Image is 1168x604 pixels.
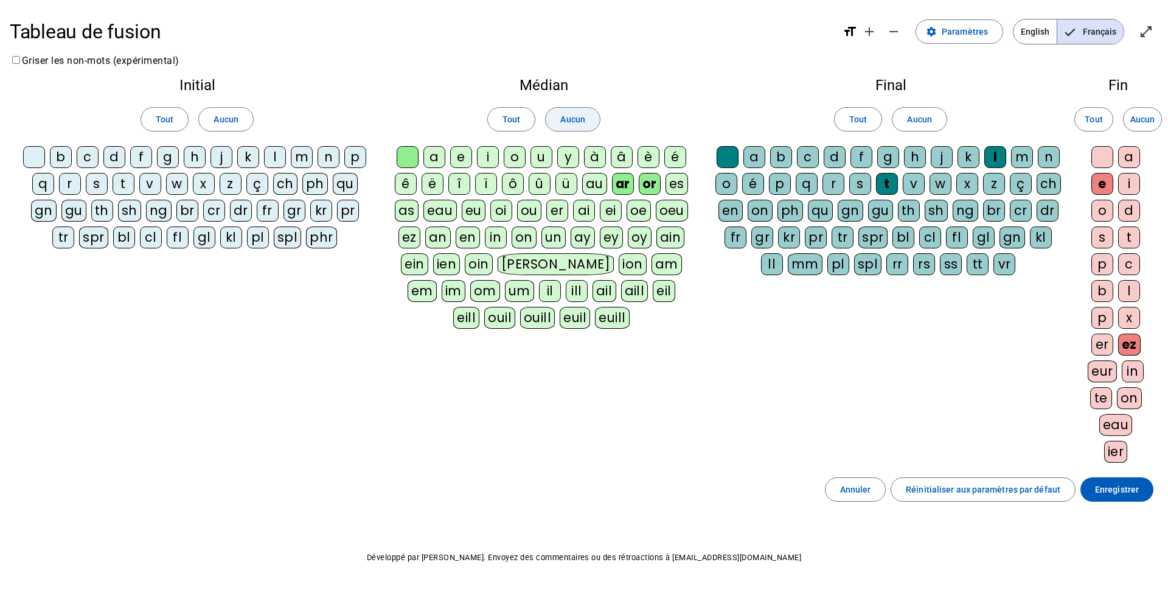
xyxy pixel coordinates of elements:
div: fl [167,226,189,248]
div: l [984,146,1006,168]
div: ng [146,200,172,222]
div: u [530,146,552,168]
div: d [1118,200,1140,222]
div: r [59,173,81,195]
div: ail [593,280,616,302]
div: ion [619,253,647,275]
div: f [130,146,152,168]
div: dr [1037,200,1058,222]
div: ng [953,200,978,222]
div: é [742,173,764,195]
div: bl [113,226,135,248]
span: Annuler [840,482,871,497]
div: qu [808,200,833,222]
div: phr [306,226,337,248]
div: br [176,200,198,222]
div: f [850,146,872,168]
div: spr [858,226,888,248]
div: oeu [656,200,689,222]
div: c [1118,253,1140,275]
h1: Tableau de fusion [10,12,833,51]
mat-icon: add [862,24,877,39]
div: ü [555,173,577,195]
button: Aucun [1123,107,1162,132]
div: ey [600,226,623,248]
div: e [450,146,472,168]
div: ch [1037,173,1061,195]
span: Français [1057,19,1124,44]
button: Enregistrer [1080,477,1153,502]
div: v [903,173,925,195]
div: ss [940,253,962,275]
div: gu [61,200,86,222]
div: ar [612,173,634,195]
div: è [638,146,659,168]
span: Aucun [907,112,931,127]
div: ph [302,173,328,195]
div: n [318,146,339,168]
div: g [877,146,899,168]
div: a [1118,146,1140,168]
div: in [1122,360,1144,382]
div: te [1090,387,1112,409]
div: ouil [484,307,515,329]
div: d [103,146,125,168]
span: Enregistrer [1095,482,1139,497]
div: spl [854,253,882,275]
div: tr [832,226,853,248]
div: v [139,173,161,195]
div: spr [79,226,108,248]
div: eil [653,280,675,302]
div: w [166,173,188,195]
div: cr [1010,200,1032,222]
div: qu [333,173,358,195]
h2: Fin [1088,78,1149,93]
div: e [1091,173,1113,195]
div: gu [868,200,893,222]
div: au [582,173,607,195]
div: ez [398,226,420,248]
div: tt [967,253,989,275]
h2: Final [713,78,1068,93]
div: ei [600,200,622,222]
div: em [408,280,437,302]
span: Tout [849,112,867,127]
div: er [1091,334,1113,356]
div: eill [453,307,479,329]
div: b [50,146,72,168]
div: gn [31,200,57,222]
mat-icon: settings [926,26,937,37]
div: ph [777,200,803,222]
div: x [956,173,978,195]
div: bl [892,226,914,248]
div: s [86,173,108,195]
div: cl [919,226,941,248]
div: b [770,146,792,168]
span: Paramètres [942,24,988,39]
div: ay [571,226,595,248]
button: Augmenter la taille de la police [857,19,881,44]
div: ê [395,173,417,195]
div: ez [1118,334,1141,356]
div: ien [433,253,461,275]
div: a [743,146,765,168]
div: aill [621,280,648,302]
div: or [639,173,661,195]
div: kr [778,226,800,248]
div: t [876,173,898,195]
div: s [1091,226,1113,248]
div: ein [401,253,428,275]
div: sh [118,200,141,222]
button: Tout [487,107,535,132]
div: i [477,146,499,168]
p: Développé par [PERSON_NAME]. Envoyez des commentaires ou des rétroactions à [EMAIL_ADDRESS][DOMAI... [10,550,1158,565]
div: ain [656,226,685,248]
div: à [584,146,606,168]
div: a [423,146,445,168]
label: Griser les non-mots (expérimental) [10,55,179,66]
button: Tout [834,107,882,132]
div: gl [193,226,215,248]
div: am [652,253,682,275]
div: t [1118,226,1140,248]
button: Tout [141,107,189,132]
